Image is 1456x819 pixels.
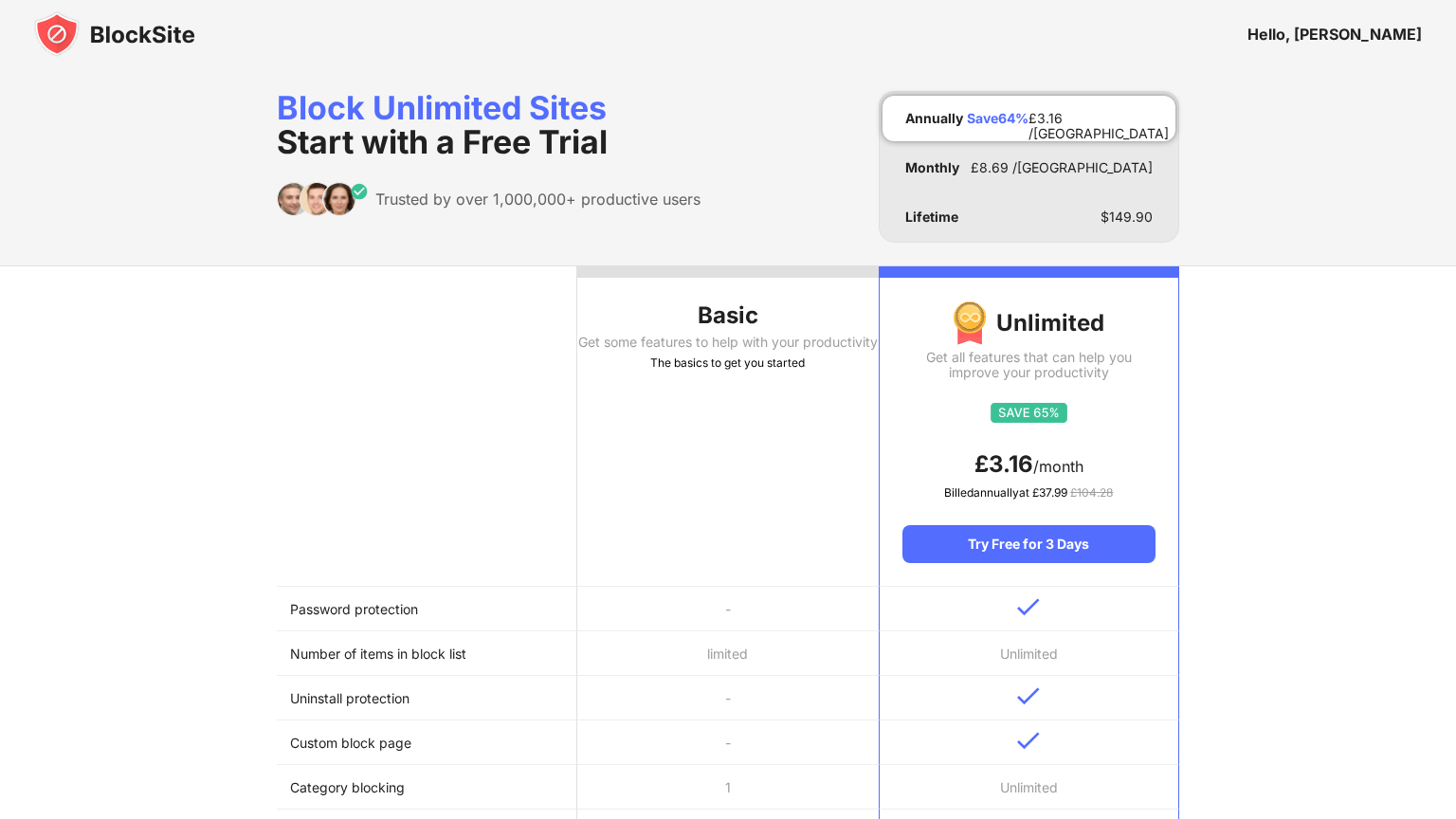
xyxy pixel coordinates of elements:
[277,765,577,810] td: Category blocking
[905,160,959,175] div: Monthly
[902,300,1156,346] div: Unlimited
[1028,111,1169,126] div: £ 3.16 /[GEOGRAPHIC_DATA]
[967,111,1028,126] div: Save 64 %
[953,300,987,346] img: img-premium-medal
[971,160,1153,175] div: £ 8.69 /[GEOGRAPHIC_DATA]
[277,91,701,159] div: Block Unlimited Sites
[905,111,963,126] div: Annually
[577,587,878,631] td: -
[974,450,1033,478] span: £ 3.16
[277,676,577,720] td: Uninstall protection
[1017,598,1040,616] img: v-blue.svg
[277,587,577,631] td: Password protection
[577,354,878,373] div: The basics to get you started
[277,182,369,216] img: trusted-by.svg
[577,335,878,350] div: Get some features to help with your productivity
[577,300,878,331] div: Basic
[905,209,958,225] div: Lifetime
[991,403,1067,423] img: save65.svg
[879,765,1179,810] td: Unlimited
[277,122,608,161] span: Start with a Free Trial
[577,720,878,765] td: -
[1247,25,1422,44] div: Hello, [PERSON_NAME]
[34,11,195,57] img: blocksite-icon-black.svg
[902,449,1156,480] div: /month
[375,190,701,209] div: Trusted by over 1,000,000+ productive users
[277,720,577,765] td: Custom block page
[1101,209,1153,225] div: $ 149.90
[902,350,1156,380] div: Get all features that can help you improve your productivity
[879,631,1179,676] td: Unlimited
[577,765,878,810] td: 1
[1017,687,1040,705] img: v-blue.svg
[277,631,577,676] td: Number of items in block list
[577,676,878,720] td: -
[1017,732,1040,750] img: v-blue.svg
[902,483,1156,502] div: Billed annually at £ 37.99
[1070,485,1113,500] span: £ 104.28
[577,631,878,676] td: limited
[902,525,1156,563] div: Try Free for 3 Days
